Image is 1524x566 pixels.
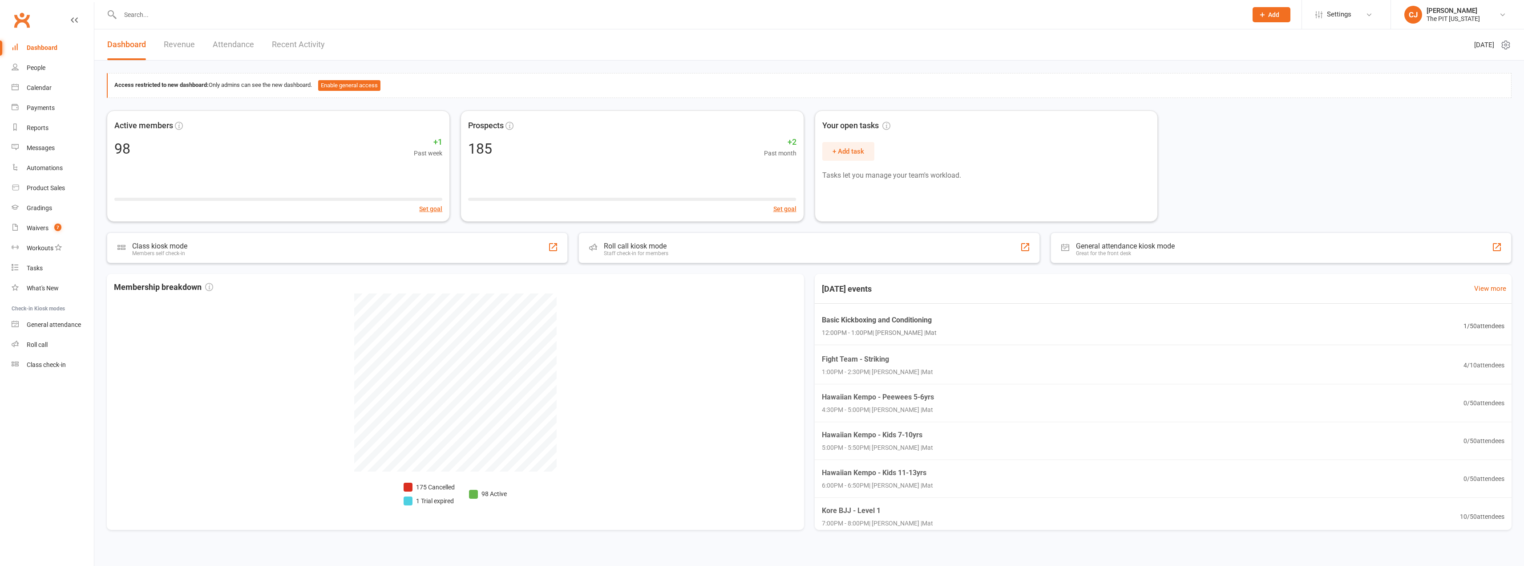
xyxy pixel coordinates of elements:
span: Prospects [468,119,504,132]
span: +1 [414,136,442,149]
a: Recent Activity [272,29,325,60]
li: 98 Active [469,489,507,499]
input: Search... [117,8,1241,21]
span: Settings [1327,4,1351,24]
span: Hawaiian Kempo - Peewees 5-6yrs [822,392,934,403]
span: Active members [114,119,173,132]
span: Hawaiian Kempo - Kids 11-13yrs [822,468,933,479]
div: Class check-in [27,361,66,368]
span: 5:00PM - 5:50PM | [PERSON_NAME] | Mat [822,443,933,452]
a: People [12,58,94,78]
div: Only admins can see the new dashboard. [114,80,1504,91]
div: General attendance kiosk mode [1076,242,1175,250]
a: Attendance [213,29,254,60]
a: Workouts [12,238,94,258]
button: Set goal [419,204,442,214]
a: Gradings [12,198,94,218]
a: Dashboard [107,29,146,60]
div: Tasks [27,265,43,272]
a: Roll call [12,335,94,355]
a: Tasks [12,258,94,278]
span: 12:00PM - 1:00PM | [PERSON_NAME] | Mat [822,328,937,338]
a: General attendance kiosk mode [12,315,94,335]
span: Hawaiian Kempo - Kids 7-10yrs [822,430,933,441]
span: 4:30PM - 5:00PM | [PERSON_NAME] | Mat [822,405,934,415]
a: What's New [12,278,94,298]
div: 185 [468,142,492,156]
div: Payments [27,104,55,111]
h3: [DATE] events [815,281,879,297]
div: General attendance [27,321,81,328]
div: Reports [27,124,49,131]
a: Payments [12,98,94,118]
span: 7 [54,224,61,231]
a: Messages [12,138,94,158]
button: Add [1253,7,1290,22]
p: Tasks let you manage your team's workload. [822,170,1150,181]
a: Dashboard [12,38,94,58]
div: Calendar [27,84,52,91]
a: Calendar [12,78,94,98]
span: Fight Team - Striking [822,354,933,366]
strong: Access restricted to new dashboard: [114,81,209,88]
a: Clubworx [11,9,33,31]
span: Membership breakdown [114,281,213,294]
a: Reports [12,118,94,138]
div: 98 [114,142,130,156]
span: 0 / 50 attendees [1463,398,1504,408]
div: Product Sales [27,184,65,191]
div: Roll call kiosk mode [604,242,668,250]
a: Class kiosk mode [12,355,94,375]
span: 10 / 50 attendees [1460,512,1504,521]
span: Add [1268,11,1279,18]
div: What's New [27,285,59,292]
div: Dashboard [27,44,57,51]
div: People [27,64,45,71]
a: Automations [12,158,94,178]
div: The PIT [US_STATE] [1427,15,1480,23]
div: Roll call [27,341,48,348]
a: View more [1474,283,1506,294]
span: [DATE] [1474,40,1494,50]
span: Past week [414,148,442,158]
div: Workouts [27,244,53,252]
a: Revenue [164,29,195,60]
div: Automations [27,164,63,171]
div: Staff check-in for members [604,250,668,257]
li: 1 Trial expired [404,496,455,506]
li: 175 Cancelled [404,482,455,492]
span: 0 / 50 attendees [1463,474,1504,484]
span: 1:00PM - 2:30PM | [PERSON_NAME] | Mat [822,367,933,377]
span: Kore BJJ - Level 1 [822,505,933,517]
a: Product Sales [12,178,94,198]
a: Waivers 7 [12,218,94,238]
span: 1 / 50 attendees [1463,321,1504,331]
span: 7:00PM - 8:00PM | [PERSON_NAME] | Mat [822,518,933,528]
span: 0 / 50 attendees [1463,436,1504,446]
div: Messages [27,144,55,151]
span: Basic Kickboxing and Conditioning [822,314,937,326]
div: Class kiosk mode [132,242,187,250]
button: Set goal [773,204,796,214]
div: CJ [1404,6,1422,24]
button: + Add task [822,142,874,161]
span: 4 / 10 attendees [1463,360,1504,370]
div: Waivers [27,224,49,232]
div: Members self check-in [132,250,187,257]
div: [PERSON_NAME] [1427,7,1480,15]
div: Gradings [27,204,52,212]
button: Enable general access [318,80,380,91]
span: 6:00PM - 6:50PM | [PERSON_NAME] | Mat [822,480,933,490]
div: Great for the front desk [1076,250,1175,257]
span: Your open tasks [822,119,890,132]
span: +2 [764,136,796,149]
span: Past month [764,148,796,158]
